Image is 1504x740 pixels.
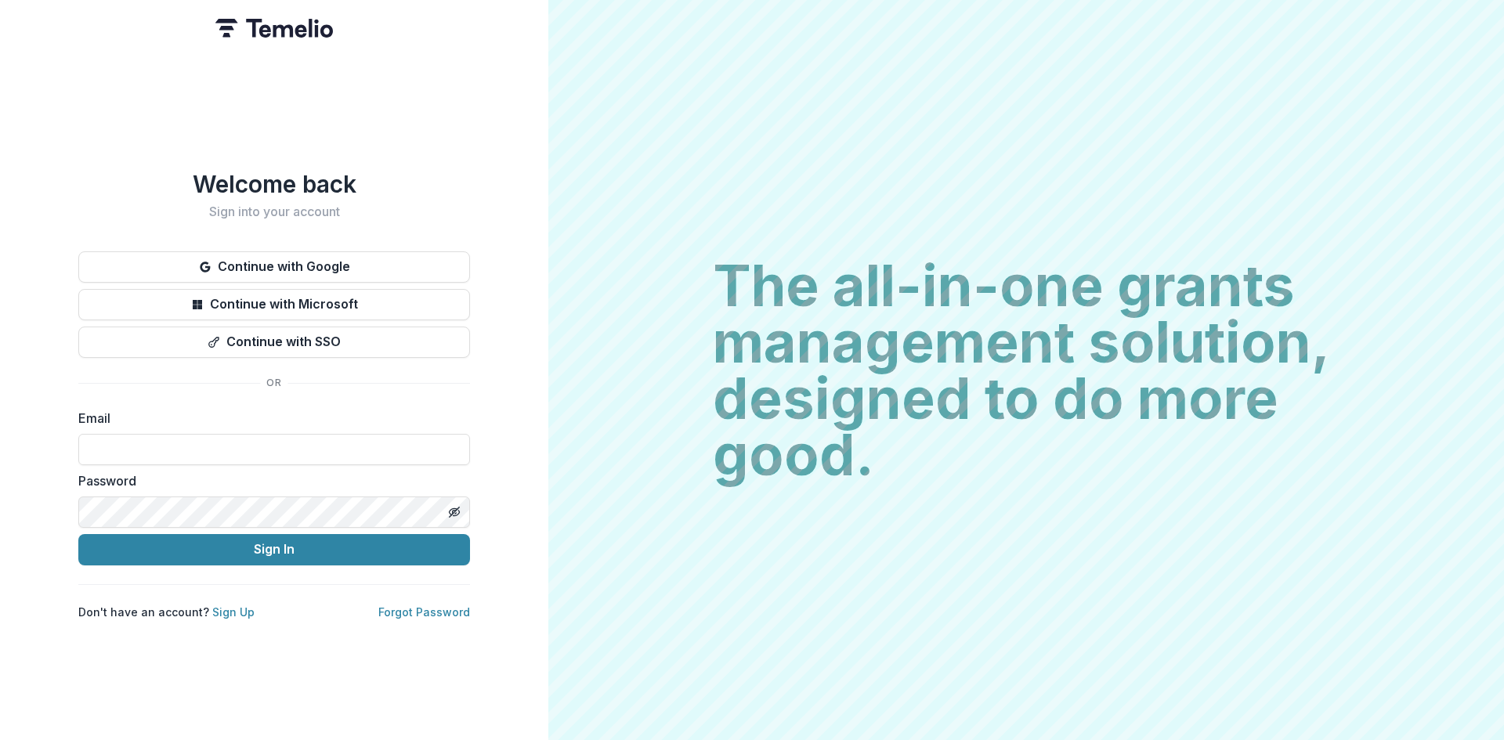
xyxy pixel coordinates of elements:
p: Don't have an account? [78,604,255,620]
button: Continue with SSO [78,327,470,358]
label: Email [78,409,461,428]
label: Password [78,471,461,490]
button: Continue with Microsoft [78,289,470,320]
button: Sign In [78,534,470,565]
a: Forgot Password [378,605,470,619]
h2: Sign into your account [78,204,470,219]
img: Temelio [215,19,333,38]
button: Continue with Google [78,251,470,283]
button: Toggle password visibility [442,500,467,525]
a: Sign Up [212,605,255,619]
h1: Welcome back [78,170,470,198]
